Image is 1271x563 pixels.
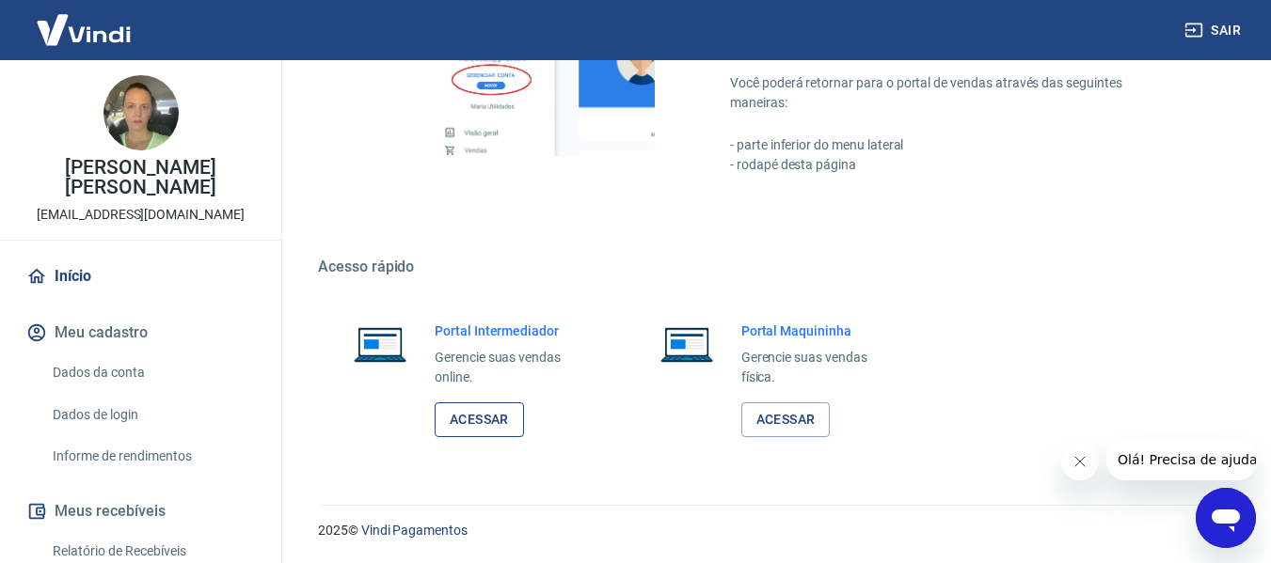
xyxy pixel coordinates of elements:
img: Vindi [23,1,145,58]
p: 2025 © [318,521,1226,540]
p: Você poderá retornar para o portal de vendas através das seguintes maneiras: [730,73,1181,113]
span: Olá! Precisa de ajuda? [11,13,158,28]
p: [PERSON_NAME] [PERSON_NAME] [15,158,266,197]
button: Meu cadastro [23,312,259,353]
p: - rodapé desta página [730,155,1181,175]
img: Imagem de um notebook aberto [647,321,726,367]
a: Acessar [741,402,831,437]
button: Sair [1181,13,1248,48]
p: - parte inferior do menu lateral [730,135,1181,155]
img: Imagem de um notebook aberto [341,321,420,367]
a: Início [23,256,259,297]
a: Informe de rendimentos [45,437,259,476]
img: 15d61fe2-2cf3-463f-abb3-188f2b0ad94a.jpeg [103,75,179,150]
a: Dados de login [45,396,259,434]
iframe: Fechar mensagem [1061,443,1099,480]
p: Gerencie suas vendas física. [741,348,898,387]
a: Vindi Pagamentos [361,523,468,538]
iframe: Mensagem da empresa [1106,439,1256,480]
a: Acessar [435,402,524,437]
h6: Portal Maquininha [741,321,898,340]
h5: Acesso rápido [318,258,1226,276]
a: Dados da conta [45,353,259,392]
p: Gerencie suas vendas online. [435,348,591,387]
h6: Portal Intermediador [435,321,591,340]
p: [EMAIL_ADDRESS][DOMAIN_NAME] [37,205,245,225]
iframe: Botão para abrir a janela de mensagens [1196,488,1256,548]
button: Meus recebíveis [23,491,259,532]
